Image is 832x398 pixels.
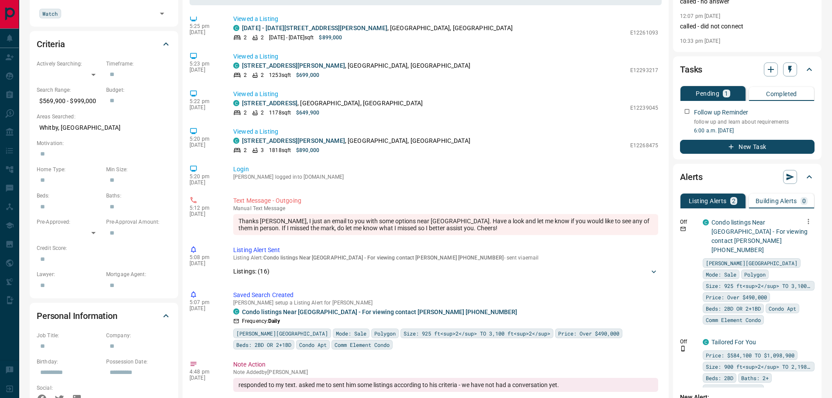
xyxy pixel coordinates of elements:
div: condos.ca [703,339,709,345]
p: 5:20 pm [190,136,220,142]
svg: Push Notification Only [680,346,686,352]
p: $569,900 - $999,000 [37,94,102,108]
p: 5:12 pm [190,205,220,211]
div: Thanks [PERSON_NAME], I just an email to you with some options near [GEOGRAPHIC_DATA]. Have a loo... [233,214,658,235]
p: 12:07 pm [DATE] [680,13,720,19]
p: Off [680,218,697,226]
svg: Email [680,226,686,232]
p: Listing Alerts [689,198,727,204]
p: E12268475 [630,142,658,149]
p: Timeframe: [106,60,171,68]
div: Personal Information [37,305,171,326]
span: Price: Over $490,000 [558,329,619,338]
p: 2 [261,71,264,79]
a: Condo listings Near [GEOGRAPHIC_DATA] - For viewing contact [PERSON_NAME] [PHONE_NUMBER] [242,308,517,315]
p: 5:20 pm [190,173,220,180]
span: Mode: Sale [706,270,736,279]
h2: Personal Information [37,309,117,323]
p: Birthday: [37,358,102,366]
p: Mortgage Agent: [106,270,171,278]
p: 5:22 pm [190,98,220,104]
span: [PERSON_NAME][GEOGRAPHIC_DATA] [236,329,328,338]
p: 2 [244,146,247,154]
span: Price: $584,100 TO $1,098,900 [706,351,794,360]
span: Price: Over $490,000 [706,293,767,301]
p: Off [680,338,697,346]
div: condos.ca [233,308,239,315]
p: Budget: [106,86,171,94]
p: Company: [106,332,171,339]
span: Watch [42,9,58,18]
div: Criteria [37,34,171,55]
p: 3 [261,146,264,154]
p: Actively Searching: [37,60,102,68]
p: [DATE] [190,142,220,148]
p: Follow up Reminder [694,108,748,117]
p: 2 [244,34,247,42]
p: , [GEOGRAPHIC_DATA], [GEOGRAPHIC_DATA] [242,136,470,145]
p: 4:48 pm [190,369,220,375]
span: Condo Apt [769,304,796,313]
div: condos.ca [233,25,239,31]
strong: Daily [268,318,280,324]
button: Open [156,7,168,20]
p: $890,000 [296,146,319,154]
p: 6:00 a.m. [DATE] [694,127,815,135]
p: $899,000 [319,34,342,42]
span: Size: 925 ft<sup>2</sup> TO 3,100 ft<sup>2</sup> [404,329,550,338]
p: Lawyer: [37,270,102,278]
h2: Criteria [37,37,65,51]
p: $699,000 [296,71,319,79]
p: Search Range: [37,86,102,94]
a: Tailored For You [711,339,756,346]
p: 2 [244,71,247,79]
div: responded to my text. asked me to sent him some listings according to his criteria - we have not ... [233,378,658,392]
p: Motivation: [37,139,171,147]
p: Listing Alert : - sent via email [233,255,658,261]
p: Min Size: [106,166,171,173]
p: Job Title: [37,332,102,339]
p: 5:23 pm [190,61,220,67]
p: Text Message - Outgoing [233,196,658,205]
p: Pre-Approval Amount: [106,218,171,226]
p: 1 [725,90,728,97]
p: [PERSON_NAME] logged into [DOMAIN_NAME] [233,174,658,180]
a: Condo listings Near [GEOGRAPHIC_DATA] - For viewing contact [PERSON_NAME] [PHONE_NUMBER] [711,219,808,253]
p: [DATE] [190,260,220,266]
p: Home Type: [37,166,102,173]
p: 5:07 pm [190,299,220,305]
span: Min 1 Parking Spot [706,385,761,394]
h2: Tasks [680,62,702,76]
div: condos.ca [233,100,239,106]
p: Frequency: [242,317,280,325]
button: New Task [680,140,815,154]
div: condos.ca [703,219,709,225]
div: Listings: (16) [233,263,658,280]
p: Listing Alert Sent [233,246,658,255]
span: Polygon [374,329,396,338]
p: [PERSON_NAME] setup a Listing Alert for [PERSON_NAME] [233,300,658,306]
p: [DATE] [190,29,220,35]
p: Note Added by [PERSON_NAME] [233,369,658,375]
p: Whitby, [GEOGRAPHIC_DATA] [37,121,171,135]
p: Areas Searched: [37,113,171,121]
p: 1253 sqft [269,71,291,79]
p: 2 [261,34,264,42]
p: Saved Search Created [233,291,658,300]
p: Viewed a Listing [233,90,658,99]
p: Login [233,165,658,174]
p: E12239045 [630,104,658,112]
p: , [GEOGRAPHIC_DATA], [GEOGRAPHIC_DATA] [242,61,470,70]
span: Beds: 2BD [706,374,733,382]
p: Listings: ( 16 ) [233,267,269,276]
span: Comm Element Condo [335,340,390,349]
p: Beds: [37,192,102,200]
span: Size: 900 ft<sup>2</sup> TO 2,198 ft<sup>2</sup> [706,362,811,371]
a: [STREET_ADDRESS][PERSON_NAME] [242,62,345,69]
div: condos.ca [233,62,239,69]
span: Polygon [744,270,766,279]
p: Text Message [233,205,658,211]
p: [DATE] [190,104,220,111]
p: $649,900 [296,109,319,117]
p: called - did not connect [680,22,815,31]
